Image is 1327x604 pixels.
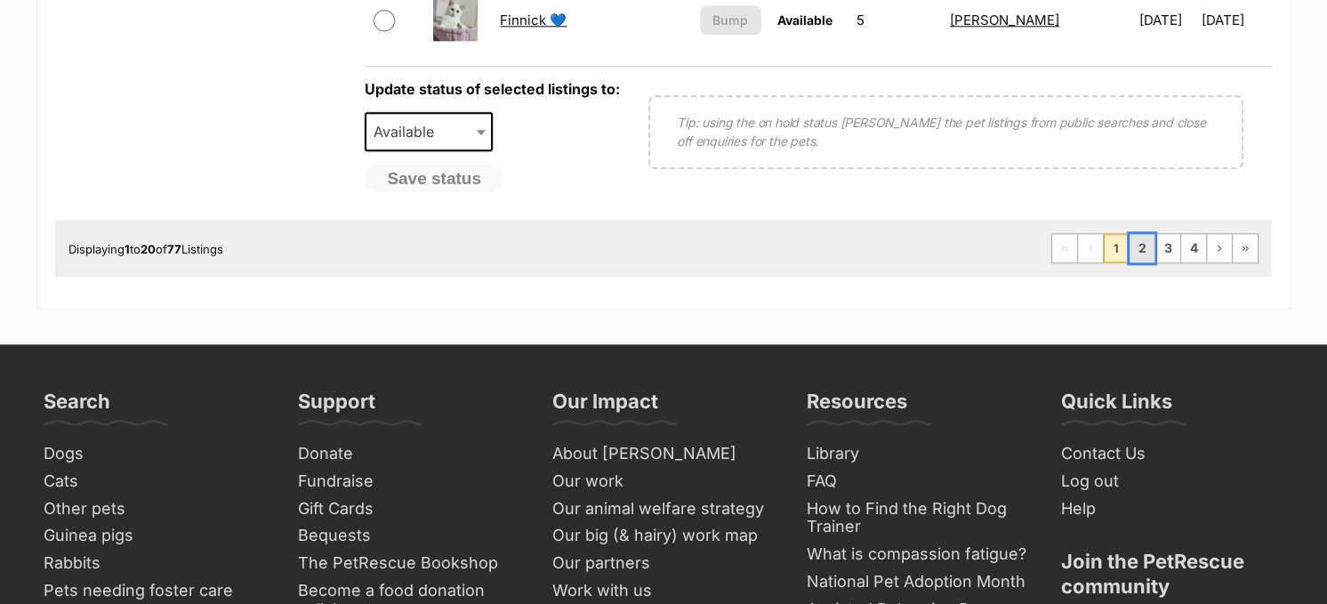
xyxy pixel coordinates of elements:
a: National Pet Adoption Month [800,568,1036,596]
span: Available [366,119,452,144]
a: Finnick 💙 [500,12,567,28]
nav: Pagination [1051,233,1259,263]
a: Other pets [36,495,273,523]
span: First page [1052,234,1077,262]
strong: 1 [125,242,130,256]
h3: Quick Links [1061,389,1172,424]
a: About [PERSON_NAME] [545,440,782,468]
span: Previous page [1078,234,1103,262]
strong: 77 [167,242,181,256]
a: Contact Us [1054,440,1291,468]
a: Our big (& hairy) work map [545,522,782,550]
span: Displaying to of Listings [68,242,223,256]
a: The PetRescue Bookshop [291,550,527,577]
label: Update status of selected listings to: [365,80,620,98]
a: FAQ [800,468,1036,495]
h3: Our Impact [552,389,658,424]
a: Log out [1054,468,1291,495]
strong: 20 [141,242,156,256]
a: Last page [1233,234,1258,262]
a: Donate [291,440,527,468]
h3: Resources [807,389,907,424]
a: Next page [1207,234,1232,262]
a: Cats [36,468,273,495]
a: Guinea pigs [36,522,273,550]
a: Page 2 [1130,234,1154,262]
a: Our work [545,468,782,495]
a: What is compassion fatigue? [800,541,1036,568]
span: Available [777,12,832,28]
a: Bequests [291,522,527,550]
a: Our animal welfare strategy [545,495,782,523]
a: Our partners [545,550,782,577]
a: Gift Cards [291,495,527,523]
button: Bump [700,5,761,35]
span: Bump [712,11,748,29]
a: [PERSON_NAME] [950,12,1059,28]
a: Help [1054,495,1291,523]
p: Tip: using the on hold status [PERSON_NAME] the pet listings from public searches and close off e... [677,113,1215,150]
a: Fundraise [291,468,527,495]
span: Page 1 [1104,234,1129,262]
h3: Support [298,389,375,424]
a: Page 3 [1155,234,1180,262]
a: Dogs [36,440,273,468]
a: Page 4 [1181,234,1206,262]
span: Available [365,112,493,151]
a: How to Find the Right Dog Trainer [800,495,1036,541]
button: Save status [365,165,503,193]
h3: Search [44,389,110,424]
a: Rabbits [36,550,273,577]
a: Library [800,440,1036,468]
